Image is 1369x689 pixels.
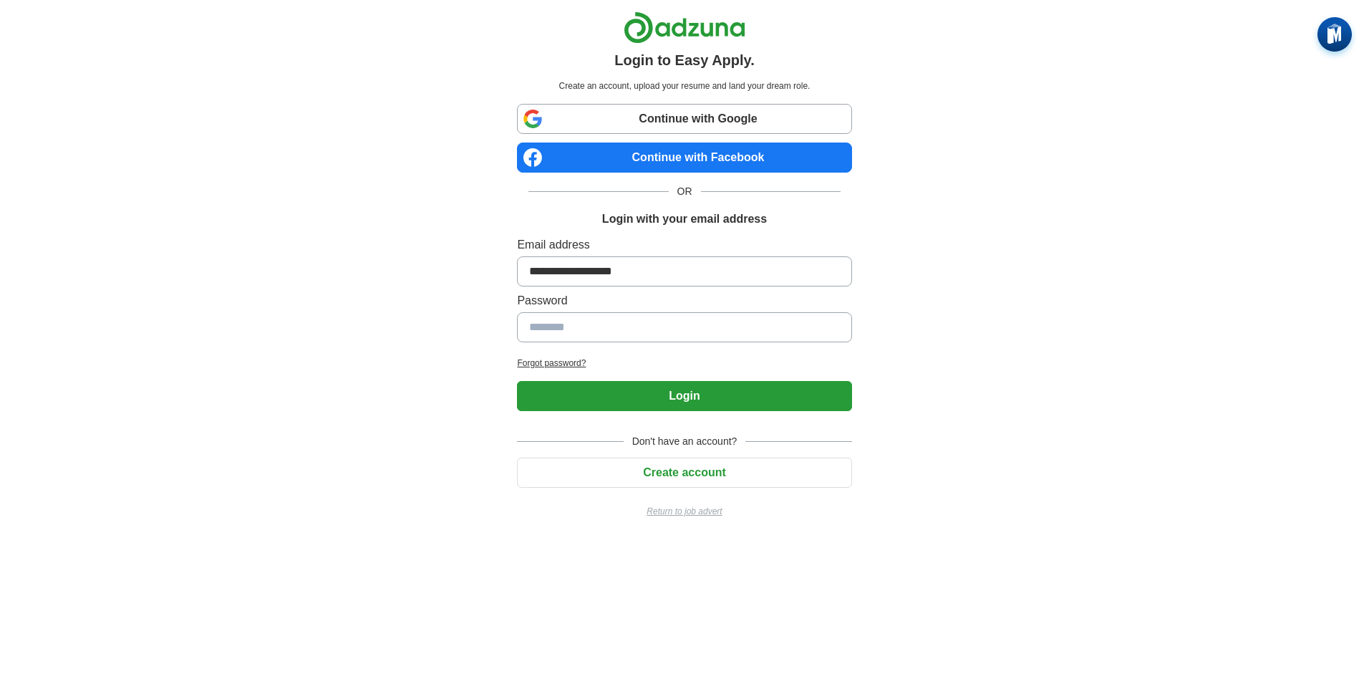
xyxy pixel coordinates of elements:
button: Create account [517,458,851,488]
span: OR [669,184,701,199]
h1: Login with your email address [602,211,767,228]
a: Continue with Google [517,104,851,134]
p: Create an account, upload your resume and land your dream role. [520,79,848,92]
label: Password [517,292,851,309]
label: Email address [517,236,851,254]
button: Login [517,381,851,411]
h1: Login to Easy Apply. [614,49,755,71]
a: Continue with Facebook [517,143,851,173]
a: Create account [517,466,851,478]
img: Adzuna logo [624,11,745,44]
a: Forgot password? [517,357,851,370]
a: Return to job advert [517,505,851,518]
span: Don't have an account? [624,434,746,449]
